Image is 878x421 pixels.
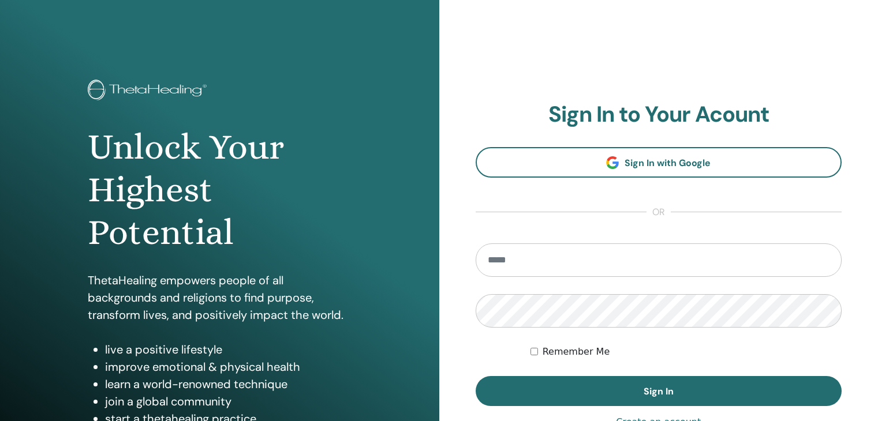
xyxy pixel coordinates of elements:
h1: Unlock Your Highest Potential [88,126,352,254]
li: learn a world-renowned technique [105,375,352,393]
li: improve emotional & physical health [105,358,352,375]
label: Remember Me [543,345,610,359]
div: Keep me authenticated indefinitely or until I manually logout [530,345,842,359]
h2: Sign In to Your Acount [476,102,842,128]
span: Sign In [644,385,674,397]
a: Sign In with Google [476,147,842,178]
button: Sign In [476,376,842,406]
li: join a global community [105,393,352,410]
span: Sign In with Google [625,157,711,169]
p: ThetaHealing empowers people of all backgrounds and religions to find purpose, transform lives, a... [88,272,352,324]
span: or [647,205,671,219]
li: live a positive lifestyle [105,341,352,358]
